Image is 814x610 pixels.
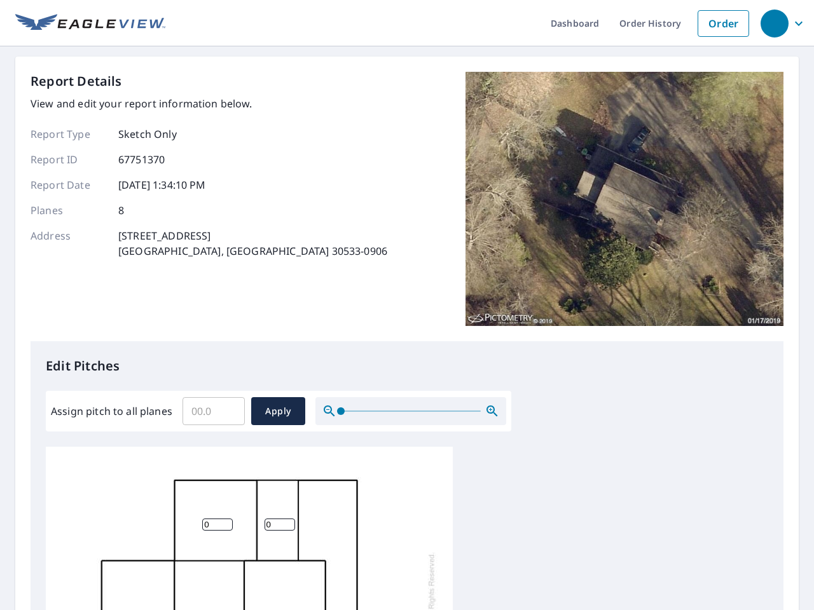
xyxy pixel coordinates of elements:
img: EV Logo [15,14,165,33]
a: Order [698,10,749,37]
p: Sketch Only [118,126,177,142]
button: Apply [251,397,305,425]
label: Assign pitch to all planes [51,403,172,419]
p: Edit Pitches [46,356,768,376]
p: View and edit your report information below. [31,96,387,111]
p: Report ID [31,152,107,167]
img: Top image [466,72,783,326]
p: [DATE] 1:34:10 PM [118,177,206,193]
p: 8 [118,203,124,218]
span: Apply [261,403,295,419]
p: Report Details [31,72,122,91]
input: 00.0 [183,393,245,429]
p: Report Date [31,177,107,193]
p: Address [31,228,107,259]
p: [STREET_ADDRESS] [GEOGRAPHIC_DATA], [GEOGRAPHIC_DATA] 30533-0906 [118,228,387,259]
p: 67751370 [118,152,165,167]
p: Planes [31,203,107,218]
p: Report Type [31,126,107,142]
